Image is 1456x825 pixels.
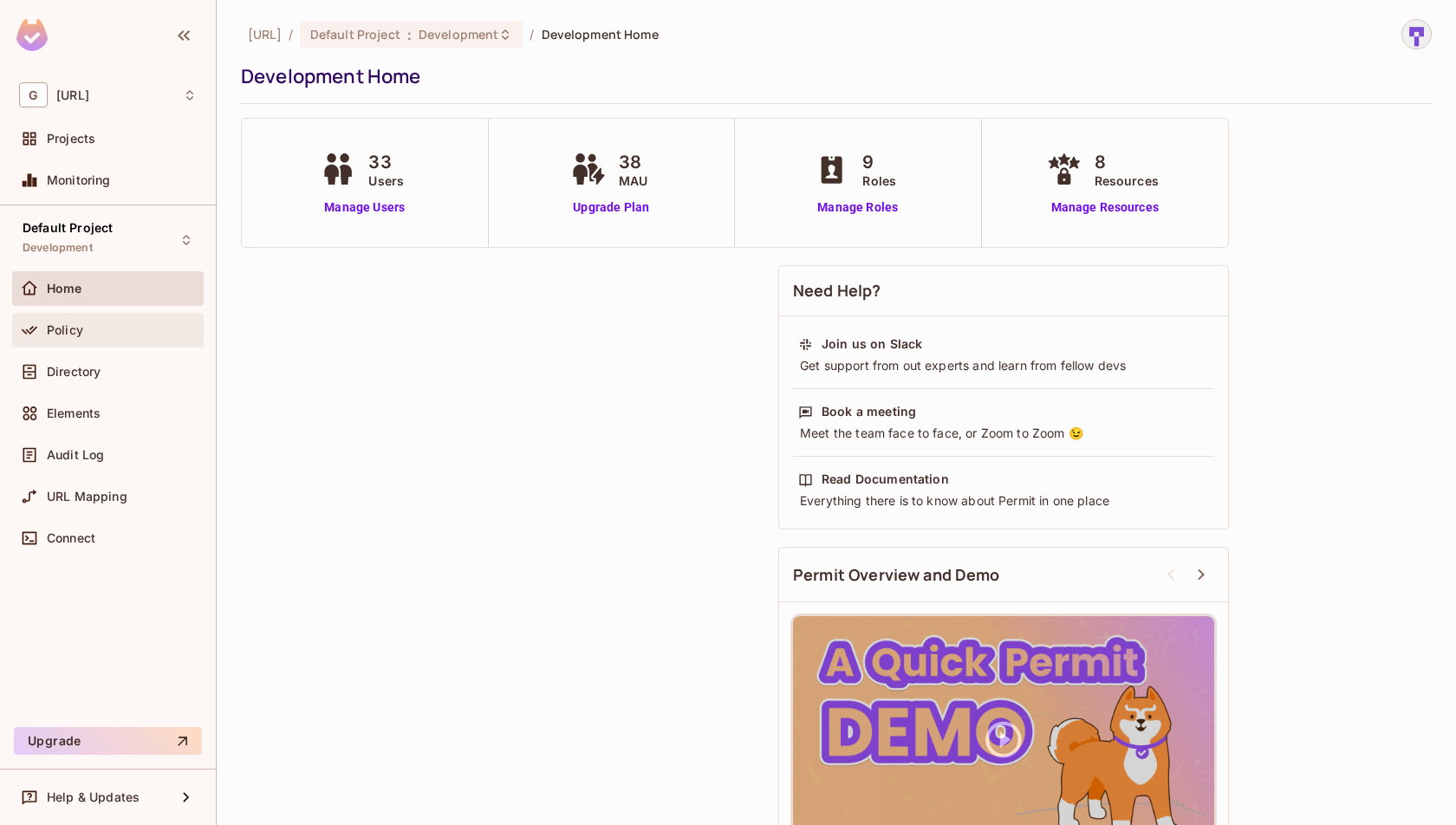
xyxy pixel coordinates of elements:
div: Development Home [241,63,1423,89]
span: 38 [619,149,647,175]
span: Development [23,241,93,255]
li: / [530,26,534,42]
div: Get support from out experts and learn from fellow devs [798,357,1209,374]
span: Audit Log [47,448,104,462]
span: Resources [1095,172,1159,190]
span: Development [419,26,498,42]
a: Manage Users [316,198,413,217]
div: Book a meeting [822,403,916,420]
span: Home [47,282,82,296]
div: Meet the team face to face, or Zoom to Zoom 😉 [798,425,1209,442]
span: the active workspace [248,26,282,42]
span: 9 [862,149,896,175]
span: 33 [368,149,404,175]
span: Directory [47,365,101,379]
span: Monitoring [47,173,111,187]
span: G [19,82,48,107]
span: Default Project [310,26,400,42]
li: / [289,26,293,42]
img: sharmila@genworx.ai [1402,20,1431,49]
div: Join us on Slack [822,335,922,353]
span: 8 [1095,149,1159,175]
span: Development Home [542,26,659,42]
span: Roles [862,172,896,190]
span: Need Help? [793,280,881,302]
span: Permit Overview and Demo [793,564,1000,586]
span: Elements [47,406,101,420]
a: Upgrade Plan [567,198,656,217]
div: Read Documentation [822,471,949,488]
button: Upgrade [14,727,202,755]
img: SReyMgAAAABJRU5ErkJggg== [16,19,48,51]
a: Manage Resources [1043,198,1167,217]
span: Policy [47,323,83,337]
span: Default Project [23,221,113,235]
span: Connect [47,531,95,545]
span: Projects [47,132,95,146]
span: Users [368,172,404,190]
span: Help & Updates [47,790,140,804]
span: URL Mapping [47,490,127,503]
span: MAU [619,172,647,190]
a: Manage Roles [810,198,905,217]
span: : [406,28,413,42]
span: Workspace: genworx.ai [56,88,89,102]
div: Everything there is to know about Permit in one place [798,492,1209,510]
